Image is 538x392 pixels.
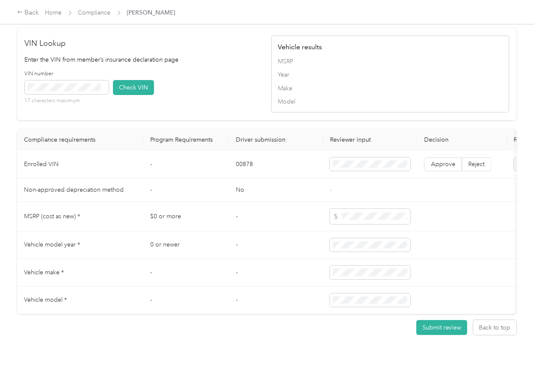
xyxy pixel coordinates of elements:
[229,151,323,178] td: 00878
[473,320,517,335] button: Back to top
[229,287,323,315] td: -
[278,97,503,106] span: Model
[17,129,143,151] th: Compliance requirements
[24,160,59,168] span: Enrolled VIN
[17,8,39,18] div: Back
[17,287,143,315] td: Vehicle model *
[229,129,323,151] th: Driver submission
[24,241,80,248] span: Vehicle model year *
[229,259,323,287] td: -
[229,232,323,259] td: -
[25,70,109,78] label: VIN number
[25,38,263,49] h2: VIN Lookup
[323,129,417,151] th: Reviewer input
[78,9,111,16] a: Compliance
[229,202,323,232] td: -
[45,9,62,16] a: Home
[24,186,124,193] span: Non-approved depreciation method
[17,202,143,232] td: MSRP (cost as new) *
[143,232,229,259] td: 0 or newer
[24,269,64,276] span: Vehicle make *
[416,320,467,335] button: Submit review
[431,160,455,168] span: Approve
[143,202,229,232] td: $0 or more
[278,84,503,93] span: Make
[127,8,175,17] span: [PERSON_NAME]
[330,186,332,193] span: -
[143,151,229,178] td: -
[278,42,503,52] h4: Vehicle results
[17,259,143,287] td: Vehicle make *
[113,80,154,95] button: Check VIN
[17,151,143,178] td: Enrolled VIN
[17,178,143,202] td: Non-approved depreciation method
[25,55,263,64] p: Enter the VIN from member’s insurance declaration page
[17,232,143,259] td: Vehicle model year *
[24,213,80,220] span: MSRP (cost as new) *
[143,287,229,315] td: -
[490,344,538,392] iframe: Everlance-gr Chat Button Frame
[143,178,229,202] td: -
[278,57,503,66] span: MSRP
[24,296,67,303] span: Vehicle model *
[417,129,507,151] th: Decision
[469,160,485,168] span: Reject
[25,97,109,105] p: 17 characters maximum
[278,70,503,79] span: Year
[229,178,323,202] td: No
[143,259,229,287] td: -
[143,129,229,151] th: Program Requirements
